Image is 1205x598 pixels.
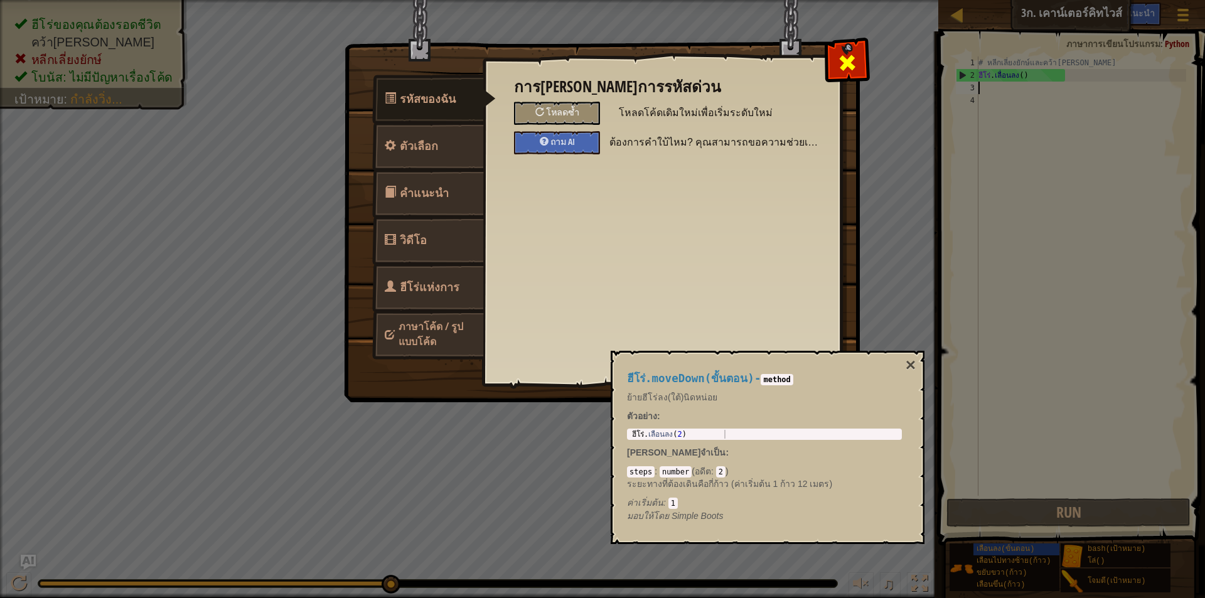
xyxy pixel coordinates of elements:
[657,411,660,421] font: :
[663,498,666,508] font: :
[627,479,832,489] font: ระยะทางที่ต้องเดินคือกี่ก้าว (ค่าเริ่มต้น 1 ก้าว 12 เมตร)
[754,372,761,385] font: -
[627,411,657,421] font: ตัวอย่าง
[711,466,714,476] font: :
[761,374,793,385] code: method
[372,122,484,171] a: ตัวเลือก
[400,91,456,107] span: การดำเนินการรหัสด่วน
[692,466,695,476] font: (
[627,372,754,385] font: ฮีโร่.moveDown(ขั้นตอน)
[514,102,600,125] div: โหลดโค้ดเดิมใหม่เพื่อเริ่มระดับใหม่
[726,447,729,457] font: :
[514,131,600,154] div: ถาม AI
[906,356,916,374] button: ×
[627,392,717,402] font: ย้ายฮีโร่ลง(ใต้)นิดหน่อย
[550,136,575,147] font: ถาม AI
[655,466,657,476] font: :
[627,498,663,508] font: ค่าเริ่มต้น
[619,107,773,118] font: โหลดโค้ดเดิมใหม่เพื่อเริ่มระดับใหม่
[726,466,729,476] font: )
[385,279,459,326] span: เลือกฮีโร่ ภาษา
[372,75,496,124] a: รหัสของฉัน
[672,511,723,521] font: Simple Boots
[627,466,655,478] code: steps
[627,511,669,521] font: มอบให้โดย
[716,466,726,478] code: 2
[627,447,726,457] font: [PERSON_NAME]จำเป็น
[546,106,579,118] font: โหลดซ้ำ
[400,138,438,154] span: กำหนดค่าการตั้งค่า
[400,185,449,201] font: คำแนะนำ
[695,466,711,476] font: อดีต
[400,232,427,248] font: วิดีโอ
[399,319,463,348] span: เลือกฮีโร่ ภาษา
[609,137,871,147] font: ต้องการคำใบ้ไหม? คุณสามารถขอความช่วยเหลือจาก AI ได้
[399,319,463,348] font: ภาษาโค้ด / รูปแบบโค้ด
[400,91,456,107] font: รหัสของฉัน
[385,279,459,326] font: ฮีโร่แห่งการเปลี่ยนแปลง
[668,498,678,509] code: 1
[514,76,721,97] font: การ[PERSON_NAME]การรหัสด่วน
[660,466,692,478] code: number
[400,138,438,154] font: ตัวเลือก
